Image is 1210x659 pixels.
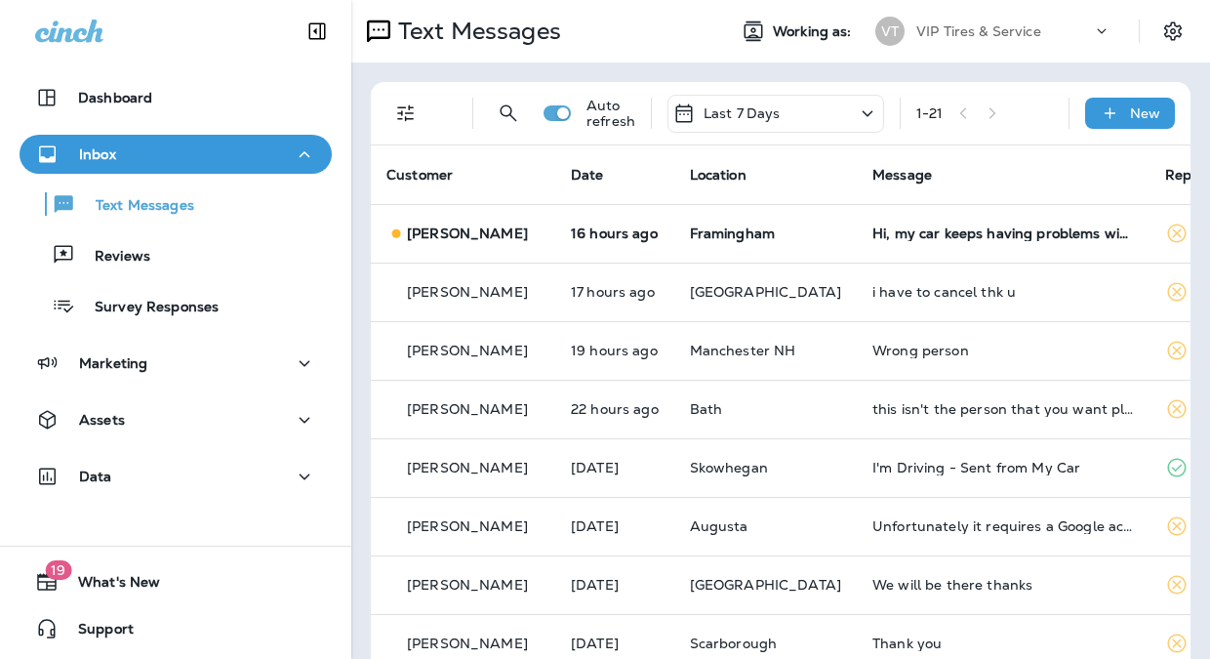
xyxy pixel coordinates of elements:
[872,226,1134,241] div: Hi, my car keeps having problems with the tire you guys fixed. Could I bring my car tomorrow morn...
[690,342,796,359] span: Manchester NH
[571,636,659,651] p: Aug 27, 2025 12:36 PM
[390,17,561,46] p: Text Messages
[489,94,528,133] button: Search Messages
[20,609,332,648] button: Support
[571,343,659,358] p: Aug 28, 2025 02:34 PM
[20,78,332,117] button: Dashboard
[704,105,781,121] p: Last 7 Days
[290,12,344,51] button: Collapse Sidebar
[407,401,528,417] p: [PERSON_NAME]
[690,283,841,301] span: [GEOGRAPHIC_DATA]
[1130,105,1160,121] p: New
[386,94,425,133] button: Filters
[59,621,134,644] span: Support
[20,285,332,326] button: Survey Responses
[76,197,194,216] p: Text Messages
[571,226,659,241] p: Aug 28, 2025 05:01 PM
[75,299,219,317] p: Survey Responses
[20,400,332,439] button: Assets
[407,518,528,534] p: [PERSON_NAME]
[45,560,71,580] span: 19
[586,98,635,129] p: Auto refresh
[872,636,1134,651] div: Thank you
[59,574,160,597] span: What's New
[407,226,528,241] p: [PERSON_NAME]
[79,412,125,428] p: Assets
[20,184,332,225] button: Text Messages
[79,469,112,484] p: Data
[386,166,453,184] span: Customer
[571,401,659,417] p: Aug 28, 2025 11:44 AM
[407,343,528,358] p: [PERSON_NAME]
[872,577,1134,593] div: We will be there thanks
[78,90,152,105] p: Dashboard
[20,562,332,601] button: 19What's New
[20,135,332,174] button: Inbox
[690,576,841,594] span: [GEOGRAPHIC_DATA]
[690,400,723,418] span: Bath
[690,459,768,476] span: Skowhegan
[690,635,778,652] span: Scarborough
[20,344,332,383] button: Marketing
[1155,14,1190,49] button: Settings
[571,518,659,534] p: Aug 27, 2025 02:26 PM
[571,577,659,593] p: Aug 27, 2025 01:18 PM
[407,284,528,300] p: [PERSON_NAME]
[872,166,932,184] span: Message
[407,577,528,593] p: [PERSON_NAME]
[571,166,604,184] span: Date
[872,460,1134,475] div: I'm Driving - Sent from My Car
[690,166,746,184] span: Location
[20,457,332,496] button: Data
[872,343,1134,358] div: Wrong person
[916,23,1041,39] p: VIP Tires & Service
[75,248,150,267] p: Reviews
[571,460,659,475] p: Aug 27, 2025 02:31 PM
[872,518,1134,534] div: Unfortunately it requires a Google account to do so. I'll say here that I had a good experience. ...
[690,225,775,242] span: Framingham
[407,460,528,475] p: [PERSON_NAME]
[773,23,856,40] span: Working as:
[872,401,1134,417] div: this isn't the person that you want please stop texting me
[916,105,944,121] div: 1 - 21
[571,284,659,300] p: Aug 28, 2025 04:20 PM
[79,146,116,162] p: Inbox
[407,636,528,651] p: [PERSON_NAME]
[872,284,1134,300] div: i have to cancel thk u
[79,355,147,371] p: Marketing
[875,17,905,46] div: VT
[20,234,332,275] button: Reviews
[690,517,748,535] span: Augusta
